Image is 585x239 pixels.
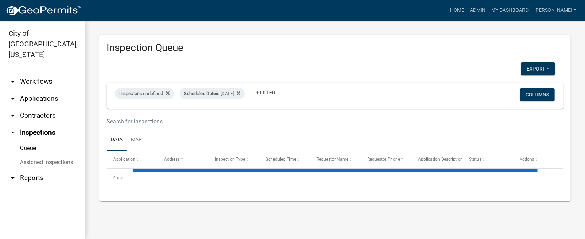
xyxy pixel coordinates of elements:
span: Scheduled Time [266,157,296,162]
span: Status [469,157,481,162]
datatable-header-cell: Status [462,151,513,168]
datatable-header-cell: Application [107,151,157,168]
div: 0 total [107,169,564,187]
div: is undefined [115,88,174,99]
span: Scheduled Date [184,91,216,96]
datatable-header-cell: Requestor Phone [361,151,411,168]
datatable-header-cell: Application Description [411,151,462,168]
span: Address [164,157,180,162]
span: Requestor Name [316,157,348,162]
a: My Dashboard [488,4,531,17]
datatable-header-cell: Scheduled Time [259,151,310,168]
button: Export [521,62,555,75]
a: + Filter [250,86,281,99]
span: Requestor Phone [367,157,400,162]
i: arrow_drop_down [9,111,17,120]
a: [PERSON_NAME] [531,4,579,17]
span: Actions [520,157,534,162]
datatable-header-cell: Actions [513,151,564,168]
span: Application Description [418,157,463,162]
input: Search for inspections [107,114,486,129]
div: is [DATE] [180,88,245,99]
a: Admin [467,4,488,17]
i: arrow_drop_down [9,174,17,182]
span: Inspector [119,91,139,96]
datatable-header-cell: Inspection Type [208,151,259,168]
a: Data [107,129,127,151]
span: Application [113,157,135,162]
a: Home [447,4,467,17]
i: arrow_drop_up [9,128,17,137]
h3: Inspection Queue [107,42,564,54]
i: arrow_drop_down [9,77,17,86]
a: Map [127,129,146,151]
i: arrow_drop_down [9,94,17,103]
button: Columns [520,88,555,101]
datatable-header-cell: Requestor Name [310,151,361,168]
span: Inspection Type [215,157,245,162]
datatable-header-cell: Address [157,151,208,168]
